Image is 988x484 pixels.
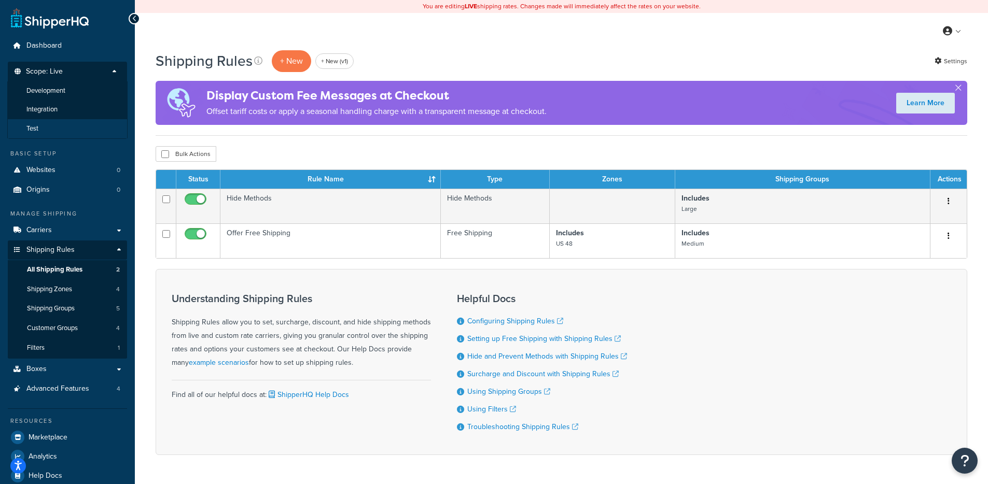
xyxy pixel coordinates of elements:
small: US 48 [556,239,573,248]
li: Integration [7,100,128,119]
div: Find all of our helpful docs at: [172,380,431,402]
a: Websites 0 [8,161,127,180]
span: Analytics [29,452,57,461]
span: Integration [26,105,58,114]
a: Hide and Prevent Methods with Shipping Rules [467,351,627,362]
span: Help Docs [29,472,62,480]
span: 5 [116,304,120,313]
h3: Understanding Shipping Rules [172,293,431,304]
a: Setting up Free Shipping with Shipping Rules [467,333,621,344]
a: ShipperHQ Help Docs [267,389,349,400]
a: Dashboard [8,36,127,55]
li: All Shipping Rules [8,260,127,279]
a: Settings [935,54,967,68]
span: Filters [27,344,45,352]
a: + New (v1) [315,53,354,69]
img: duties-banner-06bc72dcb5fe05cb3f9472aba00be2ae8eb53ab6f0d8bb03d382ba314ac3c341.png [156,81,206,125]
button: Bulk Actions [156,146,216,162]
span: 0 [117,166,120,175]
span: 0 [117,186,120,194]
td: Free Shipping [441,223,550,258]
li: Shipping Groups [8,299,127,318]
a: Customer Groups 4 [8,319,127,338]
small: Medium [681,239,704,248]
a: Shipping Rules [8,240,127,260]
span: Shipping Rules [26,246,75,254]
span: 1 [118,344,120,352]
li: Customer Groups [8,319,127,338]
div: Basic Setup [8,149,127,158]
th: Type [441,170,550,189]
th: Shipping Groups [675,170,930,189]
li: Filters [8,338,127,358]
button: Open Resource Center [952,448,978,474]
li: Shipping Rules [8,240,127,359]
a: Shipping Groups 5 [8,299,127,318]
th: Status [176,170,220,189]
strong: Includes [681,227,709,238]
a: All Shipping Rules 2 [8,260,127,279]
span: Test [26,124,38,133]
th: Actions [930,170,967,189]
th: Rule Name : activate to sort column ascending [220,170,441,189]
p: + New [272,50,311,72]
span: Shipping Zones [27,285,72,294]
a: Boxes [8,360,127,379]
li: Test [7,119,128,138]
span: Customer Groups [27,324,78,333]
span: Development [26,87,65,95]
span: Carriers [26,226,52,235]
span: Marketplace [29,433,67,442]
a: example scenarios [189,357,249,368]
li: Shipping Zones [8,280,127,299]
li: Websites [8,161,127,180]
span: Dashboard [26,41,62,50]
span: 2 [116,265,120,274]
span: 4 [117,385,120,393]
a: Advanced Features 4 [8,379,127,398]
span: Scope: Live [26,67,63,76]
span: 4 [116,285,120,294]
span: Advanced Features [26,385,89,393]
span: Websites [26,166,55,175]
span: All Shipping Rules [27,265,82,274]
td: Hide Methods [220,189,441,223]
a: Shipping Zones 4 [8,280,127,299]
small: Large [681,204,697,213]
h1: Shipping Rules [156,51,253,71]
a: Using Filters [467,404,516,415]
div: Shipping Rules allow you to set, surcharge, discount, and hide shipping methods from live and cus... [172,293,431,369]
a: Marketplace [8,428,127,447]
a: Filters 1 [8,338,127,358]
a: Learn More [896,93,955,113]
th: Zones [550,170,675,189]
span: Shipping Groups [27,304,75,313]
a: Using Shipping Groups [467,386,550,397]
span: 4 [116,324,120,333]
p: Offset tariff costs or apply a seasonal handling charge with a transparent message at checkout. [206,104,547,119]
li: Development [7,81,128,101]
div: Manage Shipping [8,209,127,218]
li: Origins [8,180,127,200]
a: Analytics [8,447,127,466]
span: Boxes [26,365,47,374]
strong: Includes [681,193,709,204]
a: Troubleshooting Shipping Rules [467,421,578,432]
div: Resources [8,417,127,425]
h3: Helpful Docs [457,293,627,304]
a: Surcharge and Discount with Shipping Rules [467,368,619,379]
td: Offer Free Shipping [220,223,441,258]
b: LIVE [465,2,477,11]
td: Hide Methods [441,189,550,223]
a: Configuring Shipping Rules [467,316,563,326]
h4: Display Custom Fee Messages at Checkout [206,87,547,104]
span: Origins [26,186,50,194]
a: Carriers [8,221,127,240]
strong: Includes [556,227,584,238]
li: Advanced Features [8,379,127,398]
